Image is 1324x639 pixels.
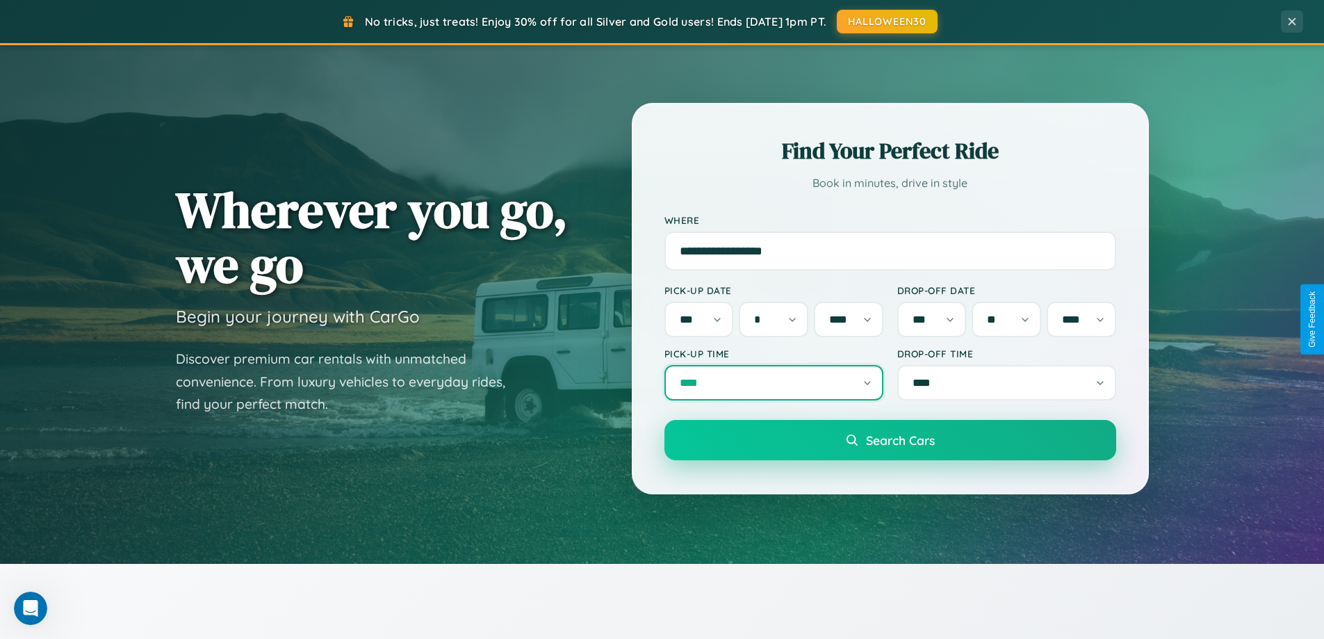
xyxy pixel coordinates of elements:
[866,432,935,448] span: Search Cars
[664,348,883,359] label: Pick-up Time
[897,348,1116,359] label: Drop-off Time
[897,284,1116,296] label: Drop-off Date
[664,173,1116,193] p: Book in minutes, drive in style
[365,15,826,29] span: No tricks, just treats! Enjoy 30% off for all Silver and Gold users! Ends [DATE] 1pm PT.
[1307,291,1317,348] div: Give Feedback
[664,284,883,296] label: Pick-up Date
[176,306,420,327] h3: Begin your journey with CarGo
[176,348,523,416] p: Discover premium car rentals with unmatched convenience. From luxury vehicles to everyday rides, ...
[14,592,47,625] iframe: Intercom live chat
[176,182,568,292] h1: Wherever you go, we go
[664,214,1116,226] label: Where
[664,136,1116,166] h2: Find Your Perfect Ride
[664,420,1116,460] button: Search Cars
[837,10,938,33] button: HALLOWEEN30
